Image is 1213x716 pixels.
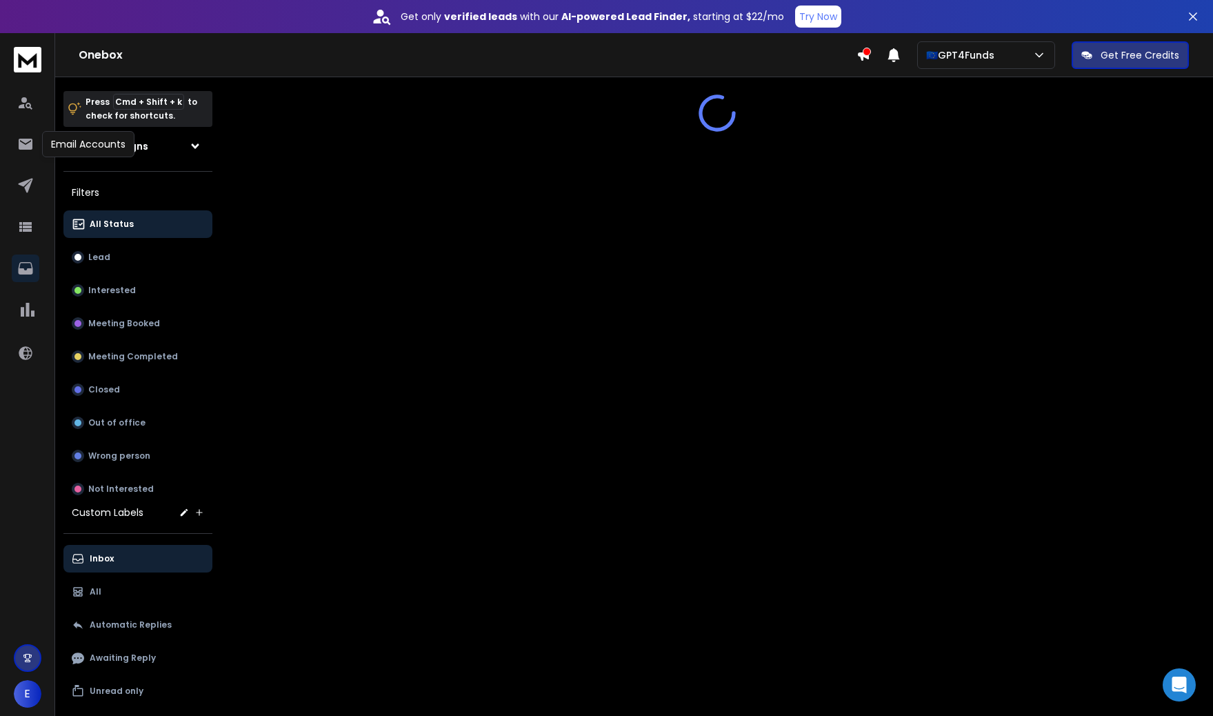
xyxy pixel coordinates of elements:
[63,343,212,370] button: Meeting Completed
[72,506,143,519] h3: Custom Labels
[63,578,212,606] button: All
[63,545,212,573] button: Inbox
[113,94,184,110] span: Cmd + Shift + k
[90,586,101,597] p: All
[444,10,517,23] strong: verified leads
[63,243,212,271] button: Lead
[88,285,136,296] p: Interested
[63,210,212,238] button: All Status
[14,680,41,708] button: E
[90,219,134,230] p: All Status
[79,47,856,63] h1: Onebox
[88,252,110,263] p: Lead
[88,417,146,428] p: Out of office
[88,351,178,362] p: Meeting Completed
[86,95,197,123] p: Press to check for shortcuts.
[63,277,212,304] button: Interested
[88,384,120,395] p: Closed
[63,183,212,202] h3: Filters
[401,10,784,23] p: Get only with our starting at $22/mo
[799,10,837,23] p: Try Now
[63,409,212,437] button: Out of office
[795,6,841,28] button: Try Now
[1101,48,1179,62] p: Get Free Credits
[1163,668,1196,702] div: Open Intercom Messenger
[90,553,114,564] p: Inbox
[88,318,160,329] p: Meeting Booked
[63,677,212,705] button: Unread only
[63,644,212,672] button: Awaiting Reply
[42,131,134,157] div: Email Accounts
[1072,41,1189,69] button: Get Free Credits
[14,47,41,72] img: logo
[63,442,212,470] button: Wrong person
[63,132,212,160] button: All Campaigns
[561,10,690,23] strong: AI-powered Lead Finder,
[88,484,154,495] p: Not Interested
[63,611,212,639] button: Automatic Replies
[90,686,143,697] p: Unread only
[90,619,172,630] p: Automatic Replies
[90,653,156,664] p: Awaiting Reply
[63,310,212,337] button: Meeting Booked
[63,376,212,404] button: Closed
[63,475,212,503] button: Not Interested
[926,48,1000,62] p: 🇪🇺GPT4Funds
[88,450,150,461] p: Wrong person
